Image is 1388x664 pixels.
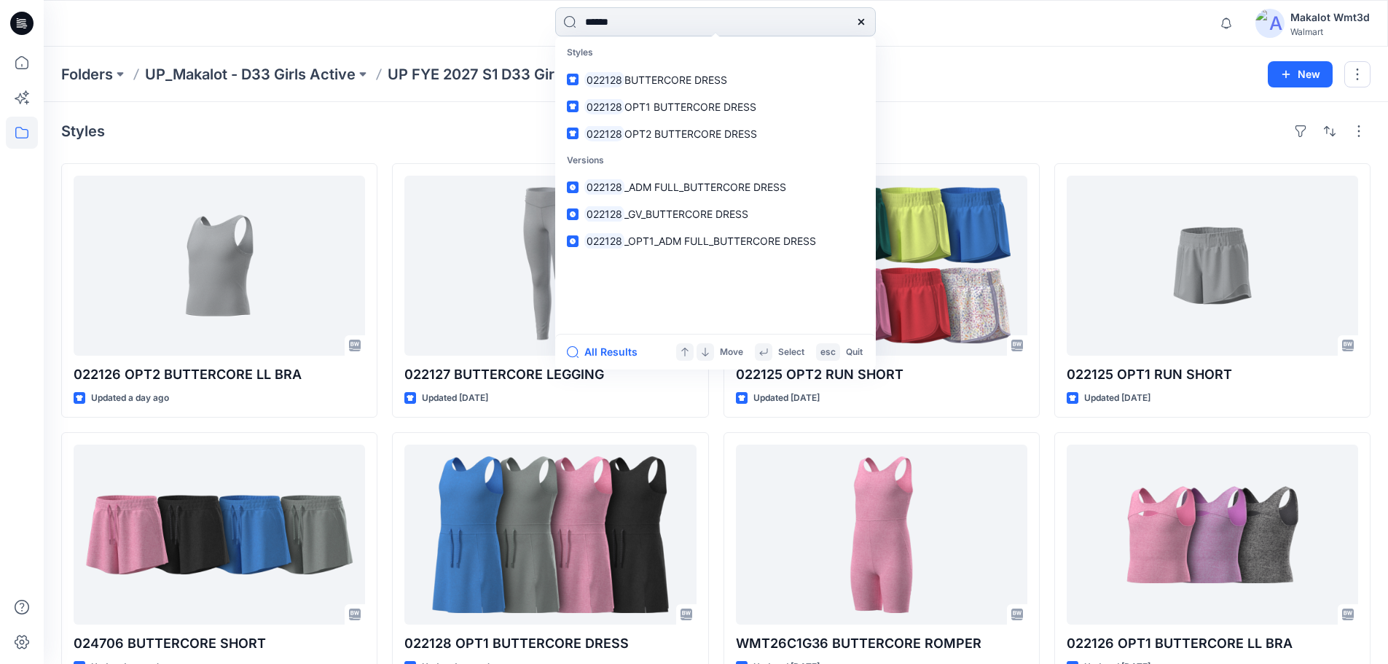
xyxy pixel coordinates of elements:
[624,74,727,86] span: BUTTERCORE DRESS
[388,64,674,85] p: UP FYE 2027 S1 D33 Girls Active Makalot
[558,66,873,93] a: 022128BUTTERCORE DRESS
[624,101,756,113] span: OPT1 BUTTERCORE DRESS
[820,345,836,360] p: esc
[584,98,624,115] mark: 022128
[558,173,873,200] a: 022128_ADM FULL_BUTTERCORE DRESS
[404,364,696,385] p: 022127 BUTTERCORE LEGGING
[624,128,757,140] span: OPT2 BUTTERCORE DRESS
[1290,26,1370,37] div: Walmart
[74,364,365,385] p: 022126 OPT2 BUTTERCORE LL BRA
[404,445,696,625] a: 022128 OPT1 BUTTERCORE DRESS
[567,343,647,361] button: All Results
[1084,391,1150,406] p: Updated [DATE]
[61,122,105,140] h4: Styles
[846,345,863,360] p: Quit
[584,71,624,88] mark: 022128
[736,364,1027,385] p: 022125 OPT2 RUN SHORT
[1255,9,1285,38] img: avatar
[584,179,624,195] mark: 022128
[558,120,873,147] a: 022128OPT2 BUTTERCORE DRESS
[778,345,804,360] p: Select
[736,445,1027,625] a: WMT26C1G36 BUTTERCORE ROMPER
[720,345,743,360] p: Move
[624,208,748,220] span: _GV_BUTTERCORE DRESS
[736,633,1027,654] p: WMT26C1G36 BUTTERCORE ROMPER
[1067,176,1358,356] a: 022125 OPT1 RUN SHORT
[558,200,873,227] a: 022128_GV_BUTTERCORE DRESS
[404,176,696,356] a: 022127 BUTTERCORE LEGGING
[91,391,169,406] p: Updated a day ago
[1067,364,1358,385] p: 022125 OPT1 RUN SHORT
[61,64,113,85] a: Folders
[1268,61,1333,87] button: New
[753,391,820,406] p: Updated [DATE]
[584,125,624,142] mark: 022128
[558,147,873,174] p: Versions
[558,227,873,254] a: 022128_OPT1_ADM FULL_BUTTERCORE DRESS
[422,391,488,406] p: Updated [DATE]
[74,176,365,356] a: 022126 OPT2 BUTTERCORE LL BRA
[736,176,1027,356] a: 022125 OPT2 RUN SHORT
[624,181,786,193] span: _ADM FULL_BUTTERCORE DRESS
[558,39,873,66] p: Styles
[1290,9,1370,26] div: Makalot Wmt3d
[74,633,365,654] p: 024706 BUTTERCORE SHORT
[404,633,696,654] p: 022128 OPT1 BUTTERCORE DRESS
[584,206,624,222] mark: 022128
[145,64,356,85] a: UP_Makalot - D33 Girls Active
[1067,445,1358,625] a: 022126 OPT1 BUTTERCORE LL BRA
[558,93,873,120] a: 022128OPT1 BUTTERCORE DRESS
[74,445,365,625] a: 024706 BUTTERCORE SHORT
[624,235,816,247] span: _OPT1_ADM FULL_BUTTERCORE DRESS
[1067,633,1358,654] p: 022126 OPT1 BUTTERCORE LL BRA
[584,233,624,249] mark: 022128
